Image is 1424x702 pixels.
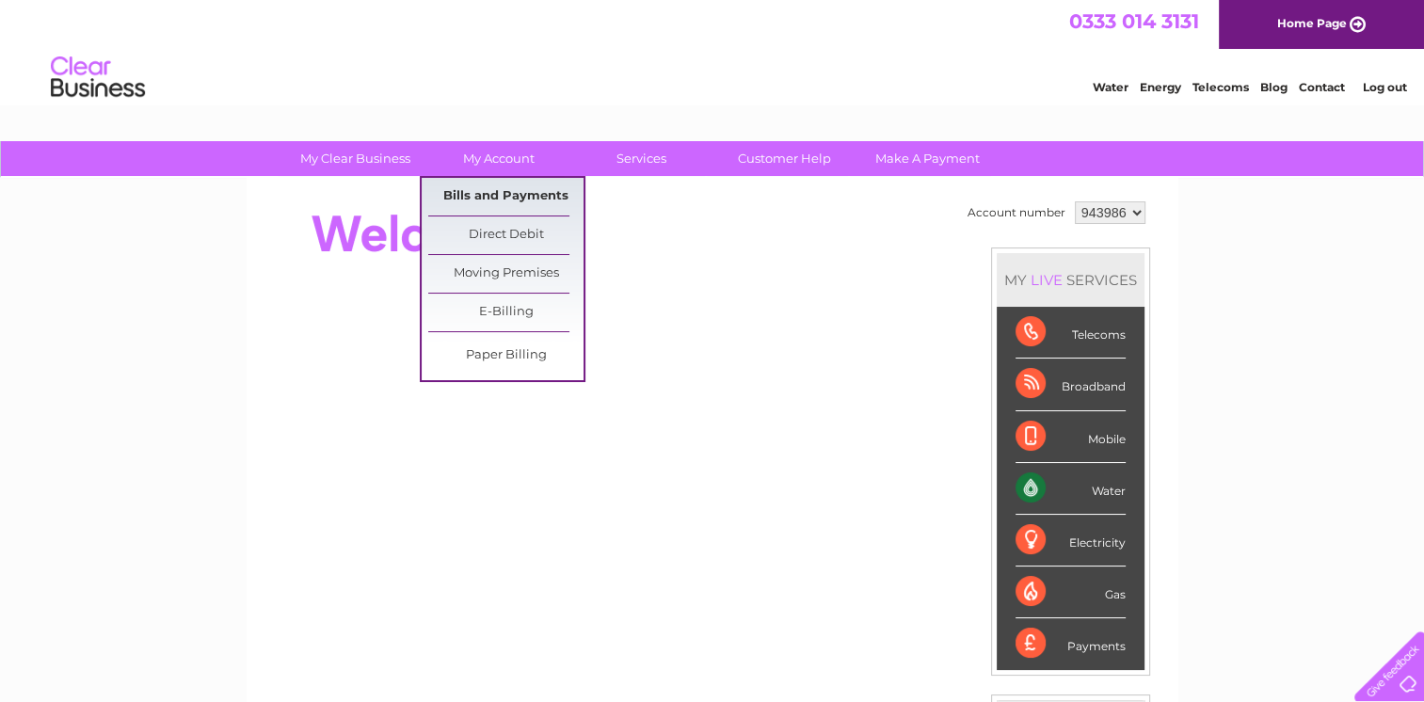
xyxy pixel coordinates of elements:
div: Mobile [1016,411,1126,463]
a: Services [564,141,719,176]
a: My Clear Business [278,141,433,176]
div: Payments [1016,618,1126,669]
a: Direct Debit [428,216,584,254]
img: logo.png [50,49,146,106]
div: LIVE [1027,271,1066,289]
a: Contact [1299,80,1345,94]
div: Gas [1016,566,1126,618]
a: Make A Payment [850,141,1005,176]
a: Blog [1260,80,1288,94]
a: Water [1093,80,1128,94]
a: 0333 014 3131 [1069,9,1199,33]
a: E-Billing [428,294,584,331]
div: MY SERVICES [997,253,1144,307]
a: Bills and Payments [428,178,584,215]
div: Broadband [1016,359,1126,410]
a: Telecoms [1192,80,1249,94]
div: Clear Business is a trading name of Verastar Limited (registered in [GEOGRAPHIC_DATA] No. 3667643... [268,10,1158,91]
div: Electricity [1016,515,1126,566]
div: Telecoms [1016,307,1126,359]
a: Paper Billing [428,337,584,375]
div: Water [1016,463,1126,515]
a: Customer Help [707,141,862,176]
a: Log out [1362,80,1406,94]
td: Account number [963,197,1070,229]
a: Energy [1140,80,1181,94]
a: My Account [421,141,576,176]
a: Moving Premises [428,255,584,293]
